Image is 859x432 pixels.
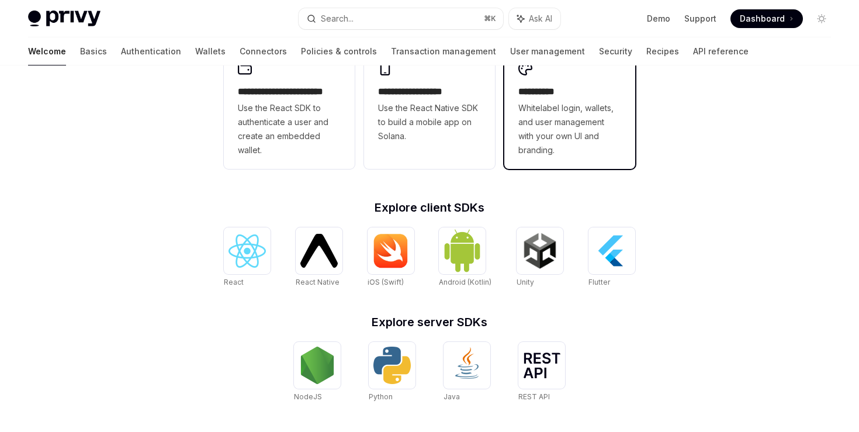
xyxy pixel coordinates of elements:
a: Transaction management [391,37,496,65]
h2: Explore server SDKs [224,316,635,328]
a: ReactReact [224,227,271,288]
a: User management [510,37,585,65]
div: Search... [321,12,354,26]
img: NodeJS [299,347,336,384]
img: React [228,234,266,268]
a: Security [599,37,632,65]
a: Welcome [28,37,66,65]
button: Toggle dark mode [812,9,831,28]
span: REST API [518,392,550,401]
h2: Explore client SDKs [224,202,635,213]
a: iOS (Swift)iOS (Swift) [368,227,414,288]
img: Unity [521,232,559,269]
a: Authentication [121,37,181,65]
img: Java [448,347,486,384]
span: React [224,278,244,286]
span: Use the React SDK to authenticate a user and create an embedded wallet. [238,101,341,157]
span: Flutter [588,278,610,286]
a: Basics [80,37,107,65]
a: REST APIREST API [518,342,565,403]
span: Ask AI [529,13,552,25]
span: React Native [296,278,340,286]
a: JavaJava [444,342,490,403]
img: REST API [523,352,560,378]
img: React Native [300,234,338,267]
a: FlutterFlutter [588,227,635,288]
a: API reference [693,37,749,65]
span: Unity [517,278,534,286]
span: Python [369,392,393,401]
a: Connectors [240,37,287,65]
span: ⌘ K [484,14,496,23]
img: iOS (Swift) [372,233,410,268]
a: NodeJSNodeJS [294,342,341,403]
span: Use the React Native SDK to build a mobile app on Solana. [378,101,481,143]
span: Dashboard [740,13,785,25]
a: Dashboard [730,9,803,28]
span: NodeJS [294,392,322,401]
a: **** **** **** ***Use the React Native SDK to build a mobile app on Solana. [364,50,495,169]
a: Android (Kotlin)Android (Kotlin) [439,227,491,288]
span: Java [444,392,460,401]
span: Android (Kotlin) [439,278,491,286]
span: iOS (Swift) [368,278,404,286]
img: light logo [28,11,101,27]
img: Python [373,347,411,384]
button: Search...⌘K [299,8,503,29]
a: PythonPython [369,342,415,403]
img: Android (Kotlin) [444,229,481,272]
a: Wallets [195,37,226,65]
a: Support [684,13,716,25]
a: Policies & controls [301,37,377,65]
a: Demo [647,13,670,25]
a: **** *****Whitelabel login, wallets, and user management with your own UI and branding. [504,50,635,169]
a: UnityUnity [517,227,563,288]
a: React NativeReact Native [296,227,342,288]
button: Ask AI [509,8,560,29]
span: Whitelabel login, wallets, and user management with your own UI and branding. [518,101,621,157]
a: Recipes [646,37,679,65]
img: Flutter [593,232,631,269]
